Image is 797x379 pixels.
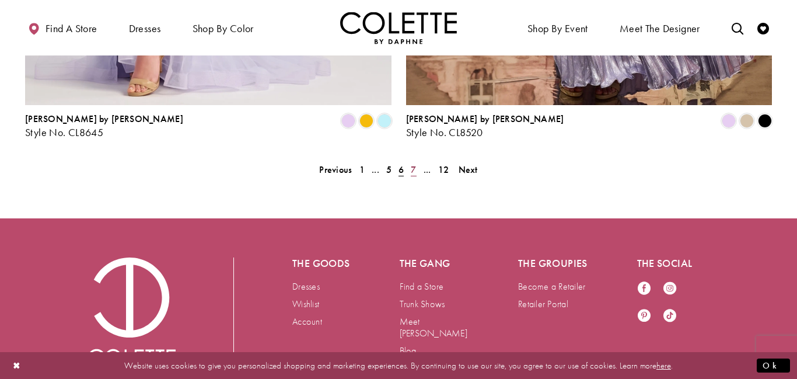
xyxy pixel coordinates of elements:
[190,12,257,44] span: Shop by color
[663,308,677,324] a: Visit our TikTok - Opens in new tab
[292,258,353,269] h5: The goods
[88,258,176,373] img: Colette by Daphne
[398,164,404,176] span: 6
[518,298,568,310] a: Retailer Portal
[359,164,365,176] span: 1
[25,12,100,44] a: Find a store
[341,114,355,128] i: Lilac
[663,281,677,297] a: Visit our Instagram - Opens in new tab
[617,12,703,44] a: Meet the designer
[407,161,420,178] a: 7
[383,161,395,178] a: 5
[372,164,379,176] span: ...
[631,275,694,330] ul: Follow us
[637,258,709,269] h5: The social
[525,12,591,44] span: Shop By Event
[722,114,736,128] i: Lilac
[356,161,368,178] a: 1
[46,23,97,34] span: Find a store
[438,164,449,176] span: 12
[25,126,103,139] span: Style No. CL8645
[319,164,352,176] span: Previous
[411,164,416,176] span: 7
[395,161,407,178] span: Current page
[620,23,700,34] span: Meet the designer
[420,161,435,178] a: ...
[740,114,754,128] i: Gold Dust
[292,315,322,328] a: Account
[406,113,564,125] span: [PERSON_NAME] by [PERSON_NAME]
[88,258,176,373] a: Visit Colette by Daphne Homepage
[84,357,713,373] p: Website uses cookies to give you personalized shopping and marketing experiences. By continuing t...
[459,164,478,176] span: Next
[7,355,27,375] button: Close Dialog
[368,161,383,178] a: ...
[400,298,445,310] a: Trunk Shows
[292,298,319,310] a: Wishlist
[757,358,790,373] button: Submit Dialog
[25,113,183,125] span: [PERSON_NAME] by [PERSON_NAME]
[406,114,564,138] div: Colette by Daphne Style No. CL8520
[435,161,453,178] a: 12
[455,161,481,178] a: Next Page
[527,23,588,34] span: Shop By Event
[656,359,671,371] a: here
[400,345,417,357] a: Blog
[193,23,254,34] span: Shop by color
[518,280,585,293] a: Become a Retailer
[400,258,472,269] h5: The gang
[637,281,651,297] a: Visit our Facebook - Opens in new tab
[758,114,772,128] i: Black
[729,12,746,44] a: Toggle search
[400,280,444,293] a: Find a Store
[340,12,457,44] img: Colette by Daphne
[400,315,467,339] a: Meet [PERSON_NAME]
[377,114,391,128] i: Light Blue
[25,114,183,138] div: Colette by Daphne Style No. CL8645
[406,126,483,139] span: Style No. CL8520
[518,258,590,269] h5: The groupies
[126,12,164,44] span: Dresses
[292,280,320,293] a: Dresses
[129,23,161,34] span: Dresses
[637,308,651,324] a: Visit our Pinterest - Opens in new tab
[316,161,355,178] a: Prev Page
[386,164,391,176] span: 5
[340,12,457,44] a: Visit Home Page
[754,12,772,44] a: Check Wishlist
[424,164,431,176] span: ...
[359,114,373,128] i: Buttercup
